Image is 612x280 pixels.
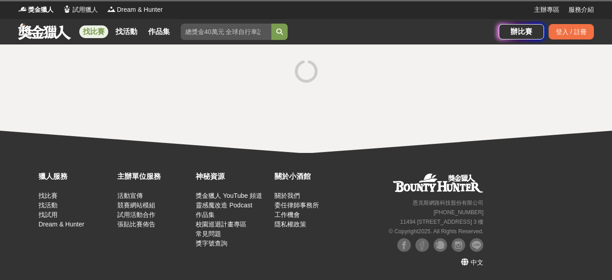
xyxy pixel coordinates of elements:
[471,259,483,266] span: 中文
[434,238,447,252] img: Plurk
[63,5,98,15] a: Logo試用獵人
[107,5,116,14] img: Logo
[117,192,143,199] a: 活動宣傳
[63,5,72,14] img: Logo
[112,25,141,38] a: 找活動
[434,209,483,216] small: [PHONE_NUMBER]
[28,5,53,15] span: 獎金獵人
[389,228,483,235] small: © Copyright 2025 . All Rights Reserved.
[470,238,483,252] img: LINE
[415,238,429,252] img: Facebook
[196,221,246,228] a: 校園巡迴計畫專區
[196,201,252,209] a: 靈感魔改造 Podcast
[397,238,411,252] img: Facebook
[275,201,319,209] a: 委任律師事務所
[117,5,163,15] span: Dream & Hunter
[107,5,163,15] a: LogoDream & Hunter
[275,192,300,199] a: 關於我們
[39,211,58,218] a: 找試用
[549,24,594,39] div: 登入 / 註冊
[413,200,483,206] small: 恩克斯網路科技股份有限公司
[569,5,594,15] a: 服務介紹
[196,230,221,237] a: 常見問題
[117,171,192,182] div: 主辦單位服務
[275,221,306,228] a: 隱私權政策
[275,171,349,182] div: 關於小酒館
[145,25,173,38] a: 作品集
[400,219,483,225] small: 11494 [STREET_ADDRESS] 3 樓
[499,24,544,39] a: 辦比賽
[39,221,84,228] a: Dream & Hunter
[181,24,271,40] input: 總獎金40萬元 全球自行車設計比賽
[117,201,155,209] a: 競賽網站模組
[534,5,559,15] a: 主辦專區
[275,211,300,218] a: 工作機會
[39,192,58,199] a: 找比賽
[196,171,270,182] div: 神秘資源
[18,5,53,15] a: Logo獎金獵人
[117,211,155,218] a: 試用活動合作
[39,201,58,209] a: 找活動
[39,171,113,182] div: 獵人服務
[452,238,465,252] img: Instagram
[196,240,227,247] a: 獎字號查詢
[18,5,27,14] img: Logo
[117,221,155,228] a: 張貼比賽佈告
[72,5,98,15] span: 試用獵人
[196,192,262,199] a: 獎金獵人 YouTube 頻道
[196,211,215,218] a: 作品集
[79,25,108,38] a: 找比賽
